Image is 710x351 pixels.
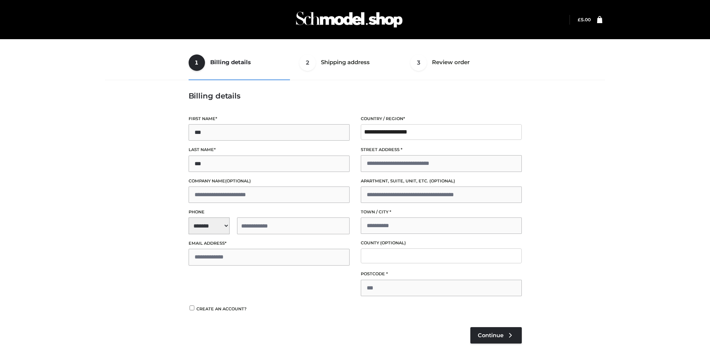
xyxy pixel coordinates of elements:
[361,270,522,278] label: Postcode
[189,209,350,216] label: Phone
[189,91,522,100] h3: Billing details
[293,5,405,34] img: Schmodel Admin 964
[578,17,581,22] span: £
[470,327,522,344] a: Continue
[189,146,350,153] label: Last name
[189,240,350,247] label: Email address
[361,178,522,185] label: Apartment, suite, unit, etc.
[361,146,522,153] label: Street address
[361,239,522,247] label: County
[578,17,591,22] a: £5.00
[380,240,406,245] span: (optional)
[225,178,251,184] span: (optional)
[189,305,195,310] input: Create an account?
[429,178,455,184] span: (optional)
[478,332,504,339] span: Continue
[361,209,522,216] label: Town / City
[189,178,350,185] label: Company name
[361,115,522,122] label: Country / Region
[196,306,247,311] span: Create an account?
[189,115,350,122] label: First name
[578,17,591,22] bdi: 5.00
